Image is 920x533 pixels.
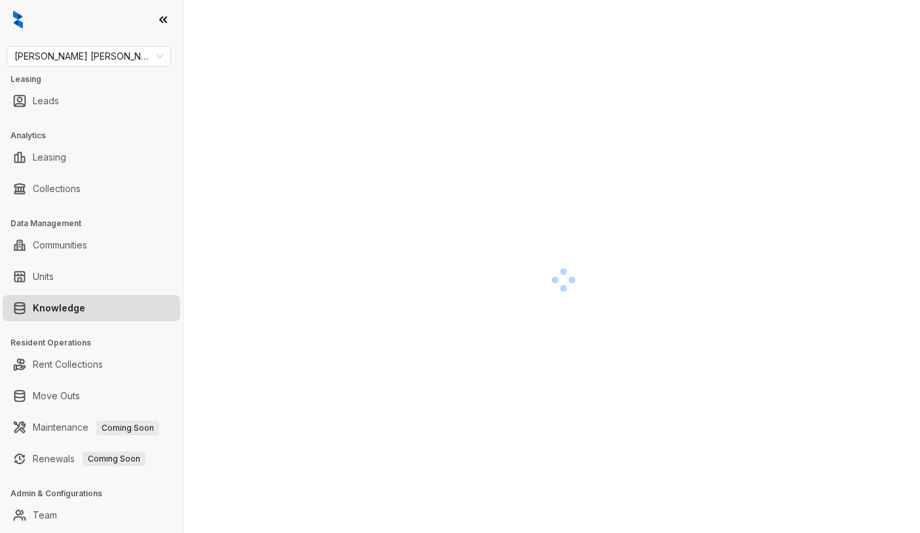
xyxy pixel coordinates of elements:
span: Gates Hudson [14,47,163,66]
img: logo [13,10,23,29]
h3: Data Management [10,218,183,229]
h3: Leasing [10,73,183,85]
a: Leads [33,88,59,114]
a: Units [33,264,54,290]
li: Communities [3,232,180,258]
a: RenewalsComing Soon [33,446,145,472]
li: Maintenance [3,414,180,441]
span: Coming Soon [83,452,145,466]
h3: Resident Operations [10,337,183,349]
span: Coming Soon [96,421,159,435]
li: Collections [3,176,180,202]
li: Move Outs [3,383,180,409]
h3: Admin & Configurations [10,488,183,500]
li: Leads [3,88,180,114]
h3: Analytics [10,130,183,142]
a: Move Outs [33,383,80,409]
a: Team [33,502,57,528]
li: Renewals [3,446,180,472]
a: Knowledge [33,295,85,321]
li: Rent Collections [3,351,180,378]
a: Collections [33,176,81,202]
li: Units [3,264,180,290]
li: Knowledge [3,295,180,321]
a: Communities [33,232,87,258]
a: Rent Collections [33,351,103,378]
li: Leasing [3,144,180,170]
a: Leasing [33,144,66,170]
li: Team [3,502,180,528]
